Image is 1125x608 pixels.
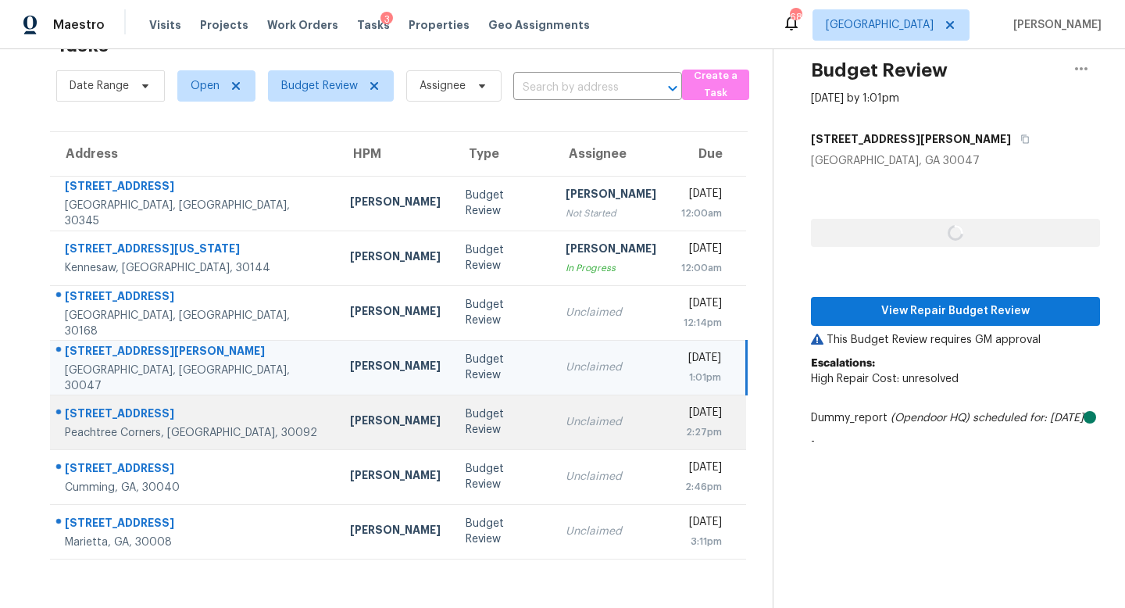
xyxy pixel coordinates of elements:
[65,288,325,308] div: [STREET_ADDRESS]
[466,352,541,383] div: Budget Review
[823,302,1087,321] span: View Repair Budget Review
[566,260,656,276] div: In Progress
[681,534,722,549] div: 3:11pm
[488,17,590,33] span: Geo Assignments
[65,178,325,198] div: [STREET_ADDRESS]
[681,350,721,370] div: [DATE]
[811,131,1011,147] h5: [STREET_ADDRESS][PERSON_NAME]
[65,535,325,550] div: Marietta, GA, 30008
[65,480,325,495] div: Cumming, GA, 30040
[65,260,325,276] div: Kennesaw, [GEOGRAPHIC_DATA], 30144
[50,132,337,176] th: Address
[681,186,722,206] div: [DATE]
[350,413,441,432] div: [PERSON_NAME]
[790,9,801,25] div: 68
[466,188,541,219] div: Budget Review
[350,194,441,213] div: [PERSON_NAME]
[690,67,741,103] span: Create a Task
[566,524,656,539] div: Unclaimed
[682,70,749,100] button: Create a Task
[65,343,325,363] div: [STREET_ADDRESS][PERSON_NAME]
[350,249,441,268] div: [PERSON_NAME]
[681,295,722,315] div: [DATE]
[466,242,541,274] div: Budget Review
[337,132,453,176] th: HPM
[466,406,541,438] div: Budget Review
[350,358,441,377] div: [PERSON_NAME]
[513,76,638,100] input: Search by address
[811,91,899,106] div: [DATE] by 1:01pm
[466,516,541,547] div: Budget Review
[466,297,541,328] div: Budget Review
[357,20,390,30] span: Tasks
[267,17,338,33] span: Work Orders
[973,413,1084,424] i: scheduled for: [DATE]
[53,17,105,33] span: Maestro
[566,414,656,430] div: Unclaimed
[65,363,325,394] div: [GEOGRAPHIC_DATA], [GEOGRAPHIC_DATA], 30047
[669,132,746,176] th: Due
[65,241,325,260] div: [STREET_ADDRESS][US_STATE]
[811,153,1100,169] div: [GEOGRAPHIC_DATA], GA 30047
[681,514,722,534] div: [DATE]
[681,315,722,331] div: 12:14pm
[662,77,684,99] button: Open
[420,78,466,94] span: Assignee
[453,132,553,176] th: Type
[1011,125,1032,153] button: Copy Address
[811,434,1100,449] p: -
[466,461,541,492] div: Budget Review
[826,17,934,33] span: [GEOGRAPHIC_DATA]
[553,132,669,176] th: Assignee
[681,370,721,385] div: 1:01pm
[681,479,722,495] div: 2:46pm
[65,515,325,535] div: [STREET_ADDRESS]
[409,17,470,33] span: Properties
[191,78,220,94] span: Open
[200,17,248,33] span: Projects
[56,38,109,53] h2: Tasks
[380,12,393,27] div: 3
[281,78,358,94] span: Budget Review
[65,460,325,480] div: [STREET_ADDRESS]
[350,467,441,487] div: [PERSON_NAME]
[566,186,656,206] div: [PERSON_NAME]
[149,17,181,33] span: Visits
[65,425,325,441] div: Peachtree Corners, [GEOGRAPHIC_DATA], 30092
[681,405,722,424] div: [DATE]
[681,460,722,479] div: [DATE]
[65,308,325,339] div: [GEOGRAPHIC_DATA], [GEOGRAPHIC_DATA], 30168
[566,305,656,320] div: Unclaimed
[681,260,722,276] div: 12:00am
[566,241,656,260] div: [PERSON_NAME]
[681,424,722,440] div: 2:27pm
[811,297,1100,326] button: View Repair Budget Review
[681,241,722,260] div: [DATE]
[891,413,970,424] i: (Opendoor HQ)
[70,78,129,94] span: Date Range
[566,359,656,375] div: Unclaimed
[811,63,948,78] h2: Budget Review
[350,522,441,542] div: [PERSON_NAME]
[350,303,441,323] div: [PERSON_NAME]
[566,206,656,221] div: Not Started
[811,332,1100,348] p: This Budget Review requires GM approval
[681,206,722,221] div: 12:00am
[65,406,325,425] div: [STREET_ADDRESS]
[1007,17,1102,33] span: [PERSON_NAME]
[811,410,1100,426] div: Dummy_report
[65,198,325,229] div: [GEOGRAPHIC_DATA], [GEOGRAPHIC_DATA], 30345
[811,374,959,384] span: High Repair Cost: unresolved
[566,469,656,485] div: Unclaimed
[811,358,875,369] b: Escalations:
